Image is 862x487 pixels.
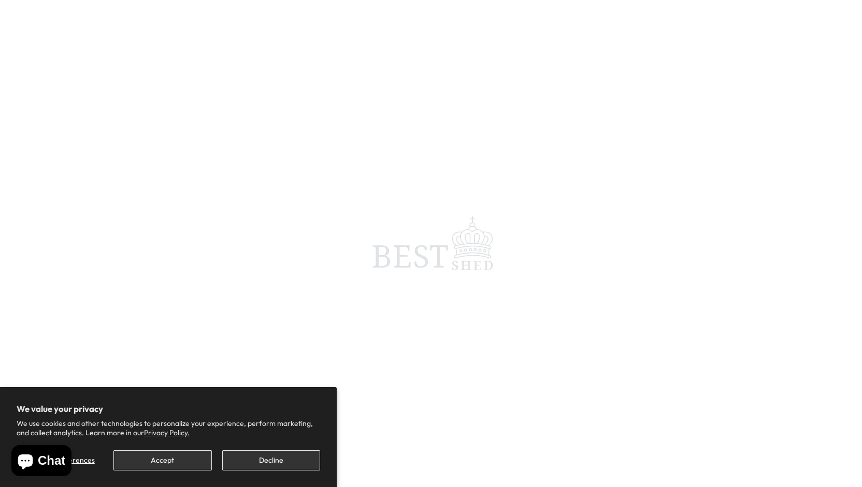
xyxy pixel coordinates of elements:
button: Decline [222,450,320,470]
a: Privacy Policy. [144,428,190,437]
button: Accept [113,450,211,470]
h2: We value your privacy [17,404,320,414]
p: We use cookies and other technologies to personalize your experience, perform marketing, and coll... [17,419,320,437]
inbox-online-store-chat: Shopify online store chat [8,445,75,479]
